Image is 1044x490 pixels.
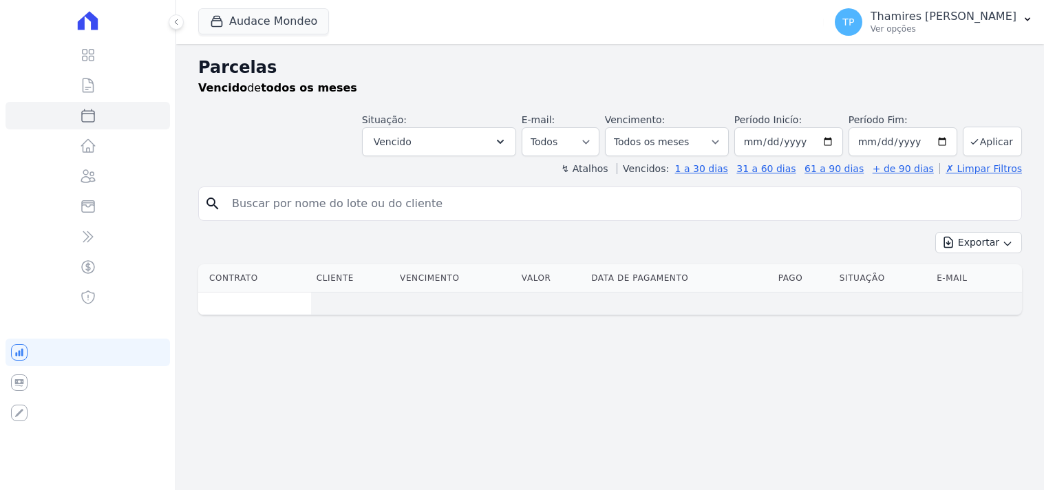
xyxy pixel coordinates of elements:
[198,264,311,292] th: Contrato
[198,81,247,94] strong: Vencido
[224,190,1016,217] input: Buscar por nome do lote ou do cliente
[374,134,412,150] span: Vencido
[773,264,834,292] th: Pago
[516,264,586,292] th: Valor
[963,127,1022,156] button: Aplicar
[561,163,608,174] label: ↯ Atalhos
[198,55,1022,80] h2: Parcelas
[736,163,796,174] a: 31 a 60 dias
[873,163,934,174] a: + de 90 dias
[805,163,864,174] a: 61 a 90 dias
[522,114,555,125] label: E-mail:
[586,264,772,292] th: Data de Pagamento
[939,163,1022,174] a: ✗ Limpar Filtros
[362,114,407,125] label: Situação:
[617,163,669,174] label: Vencidos:
[362,127,516,156] button: Vencido
[849,113,957,127] label: Período Fim:
[605,114,665,125] label: Vencimento:
[935,232,1022,253] button: Exportar
[842,17,854,27] span: TP
[931,264,1003,292] th: E-mail
[834,264,931,292] th: Situação
[198,80,357,96] p: de
[824,3,1044,41] button: TP Thamires [PERSON_NAME] Ver opções
[871,23,1016,34] p: Ver opções
[675,163,728,174] a: 1 a 30 dias
[734,114,802,125] label: Período Inicío:
[261,81,357,94] strong: todos os meses
[871,10,1016,23] p: Thamires [PERSON_NAME]
[204,195,221,212] i: search
[198,8,329,34] button: Audace Mondeo
[311,264,394,292] th: Cliente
